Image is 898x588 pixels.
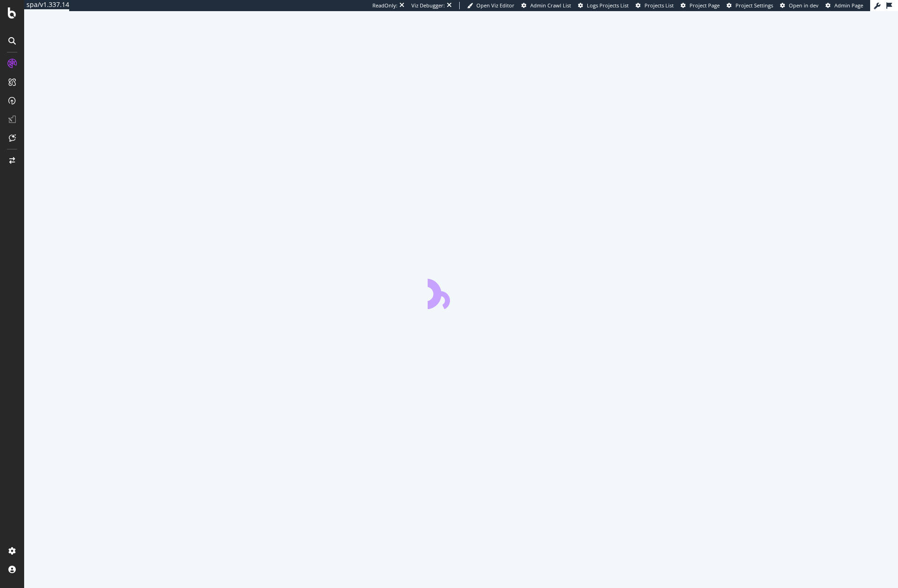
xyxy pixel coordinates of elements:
[636,2,674,9] a: Projects List
[411,2,445,9] div: Viz Debugger:
[428,276,495,309] div: animation
[521,2,571,9] a: Admin Crawl List
[690,2,720,9] span: Project Page
[834,2,863,9] span: Admin Page
[372,2,397,9] div: ReadOnly:
[530,2,571,9] span: Admin Crawl List
[681,2,720,9] a: Project Page
[467,2,514,9] a: Open Viz Editor
[578,2,629,9] a: Logs Projects List
[789,2,819,9] span: Open in dev
[826,2,863,9] a: Admin Page
[476,2,514,9] span: Open Viz Editor
[587,2,629,9] span: Logs Projects List
[727,2,773,9] a: Project Settings
[780,2,819,9] a: Open in dev
[735,2,773,9] span: Project Settings
[644,2,674,9] span: Projects List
